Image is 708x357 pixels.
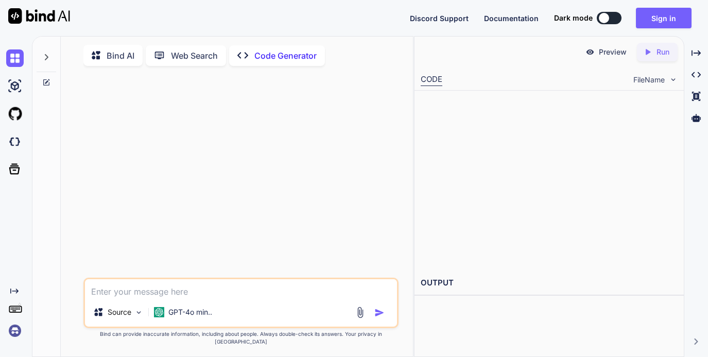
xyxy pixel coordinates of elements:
[484,14,539,23] span: Documentation
[8,8,70,24] img: Bind AI
[354,307,366,318] img: attachment
[421,74,442,86] div: CODE
[410,14,469,23] span: Discord Support
[415,271,684,295] h2: OUTPUT
[657,47,669,57] p: Run
[6,105,24,123] img: githubLight
[633,75,665,85] span: FileName
[374,308,385,318] img: icon
[6,133,24,150] img: darkCloudIdeIcon
[410,13,469,24] button: Discord Support
[636,8,692,28] button: Sign in
[168,307,212,317] p: GPT-4o min..
[484,13,539,24] button: Documentation
[6,49,24,67] img: chat
[6,77,24,95] img: ai-studio
[107,49,134,62] p: Bind AI
[83,330,399,346] p: Bind can provide inaccurate information, including about people. Always double-check its answers....
[134,308,143,317] img: Pick Models
[171,49,218,62] p: Web Search
[585,47,595,57] img: preview
[154,307,164,317] img: GPT-4o mini
[599,47,627,57] p: Preview
[6,322,24,339] img: signin
[554,13,593,23] span: Dark mode
[108,307,131,317] p: Source
[669,75,678,84] img: chevron down
[254,49,317,62] p: Code Generator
